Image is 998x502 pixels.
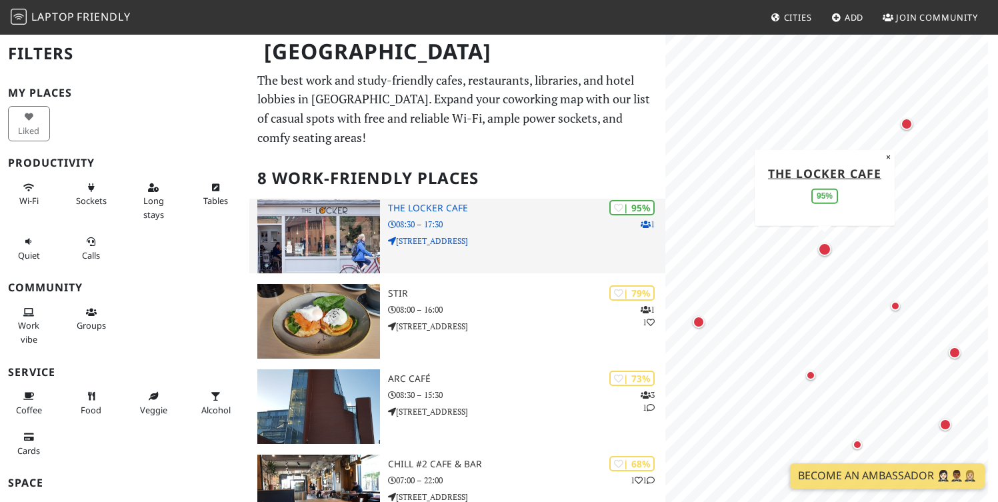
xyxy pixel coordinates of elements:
[19,195,39,207] span: Stable Wi-Fi
[203,195,228,207] span: Work-friendly tables
[81,404,101,416] span: Food
[388,288,665,299] h3: Stir
[815,240,834,259] div: Map marker
[388,303,665,316] p: 08:00 – 16:00
[257,71,657,147] p: The best work and study-friendly cafes, restaurants, libraries, and hotel lobbies in [GEOGRAPHIC_...
[388,389,665,401] p: 08:30 – 15:30
[937,416,954,433] div: Map marker
[8,231,50,266] button: Quiet
[388,235,665,247] p: [STREET_ADDRESS]
[811,188,838,203] div: 95%
[641,389,655,414] p: 3 1
[898,115,915,133] div: Map marker
[8,366,241,379] h3: Service
[609,456,655,471] div: | 68%
[195,385,237,421] button: Alcohol
[76,195,107,207] span: Power sockets
[609,371,655,386] div: | 73%
[133,177,175,225] button: Long stays
[77,319,106,331] span: Group tables
[18,249,40,261] span: Quiet
[77,9,130,24] span: Friendly
[8,385,50,421] button: Coffee
[140,404,167,416] span: Veggie
[8,33,241,74] h2: Filters
[641,303,655,329] p: 1 1
[257,369,380,444] img: ARC Café
[257,199,380,273] img: The Locker Cafe
[388,203,665,214] h3: The Locker Cafe
[71,301,113,337] button: Groups
[8,477,241,489] h3: Space
[803,367,819,383] div: Map marker
[845,11,864,23] span: Add
[249,199,665,273] a: The Locker Cafe | 95% 1 The Locker Cafe 08:30 – 17:30 [STREET_ADDRESS]
[143,195,164,220] span: Long stays
[609,285,655,301] div: | 79%
[8,177,50,212] button: Wi-Fi
[11,9,27,25] img: LaptopFriendly
[896,11,978,23] span: Join Community
[784,11,812,23] span: Cities
[768,165,881,181] a: The Locker Cafe
[388,373,665,385] h3: ARC Café
[82,249,100,261] span: Video/audio calls
[249,284,665,359] a: Stir | 79% 11 Stir 08:00 – 16:00 [STREET_ADDRESS]
[8,157,241,169] h3: Productivity
[257,158,657,199] h2: 8 Work-Friendly Places
[790,463,985,489] a: Become an Ambassador 🤵🏻‍♀️🤵🏾‍♂️🤵🏼‍♀️
[882,149,895,164] button: Close popup
[877,5,983,29] a: Join Community
[31,9,75,24] span: Laptop
[849,437,865,453] div: Map marker
[765,5,817,29] a: Cities
[8,281,241,294] h3: Community
[71,177,113,212] button: Sockets
[690,313,707,331] div: Map marker
[388,218,665,231] p: 08:30 – 17:30
[887,298,903,314] div: Map marker
[257,284,380,359] img: Stir
[11,6,131,29] a: LaptopFriendly LaptopFriendly
[609,200,655,215] div: | 95%
[946,344,963,361] div: Map marker
[71,385,113,421] button: Food
[17,445,40,457] span: Credit cards
[388,405,665,418] p: [STREET_ADDRESS]
[133,385,175,421] button: Veggie
[253,33,663,70] h1: [GEOGRAPHIC_DATA]
[388,459,665,470] h3: Chill #2 Cafe & Bar
[8,426,50,461] button: Cards
[201,404,231,416] span: Alcohol
[631,474,655,487] p: 1 1
[641,218,655,231] p: 1
[18,319,39,345] span: People working
[249,369,665,444] a: ARC Café | 73% 31 ARC Café 08:30 – 15:30 [STREET_ADDRESS]
[388,320,665,333] p: [STREET_ADDRESS]
[8,301,50,350] button: Work vibe
[71,231,113,266] button: Calls
[16,404,42,416] span: Coffee
[826,5,869,29] a: Add
[195,177,237,212] button: Tables
[388,474,665,487] p: 07:00 – 22:00
[8,87,241,99] h3: My Places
